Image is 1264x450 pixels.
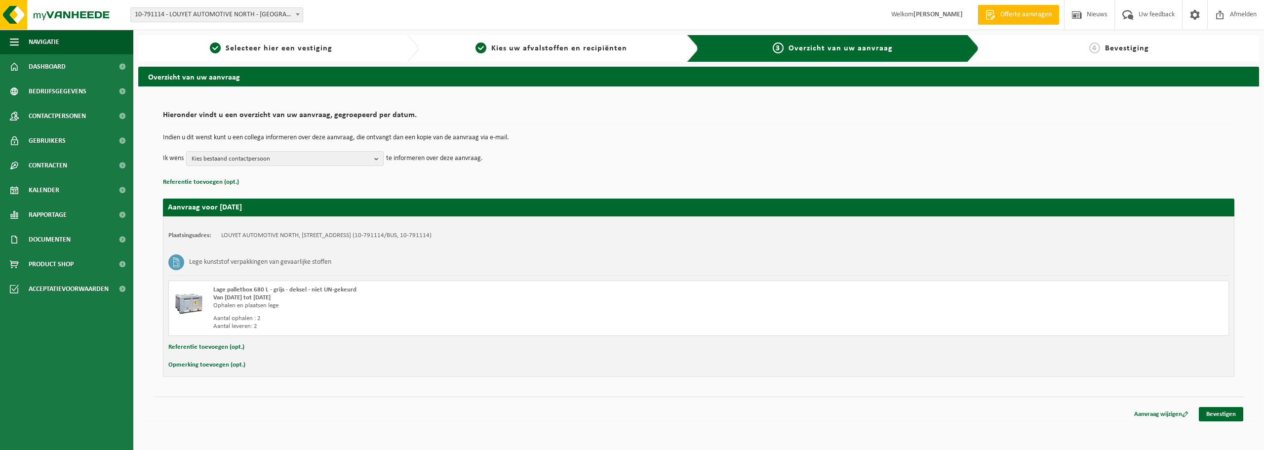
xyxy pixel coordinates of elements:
a: 1Selecteer hier een vestiging [143,42,399,54]
a: 2Kies uw afvalstoffen en recipiënten [424,42,679,54]
span: 2 [475,42,486,53]
p: Indien u dit wenst kunt u een collega informeren over deze aanvraag, die ontvangt dan een kopie v... [163,134,1234,141]
strong: Aanvraag voor [DATE] [168,204,242,211]
span: Navigatie [29,30,59,54]
button: Kies bestaand contactpersoon [186,151,384,166]
h3: Lege kunststof verpakkingen van gevaarlijke stoffen [189,254,331,270]
a: Aanvraag wijzigen [1127,407,1196,421]
a: Bevestigen [1199,407,1243,421]
button: Referentie toevoegen (opt.) [168,341,244,354]
span: Gebruikers [29,128,66,153]
h2: Hieronder vindt u een overzicht van uw aanvraag, gegroepeerd per datum. [163,111,1234,124]
div: Ophalen en plaatsen lege [213,302,738,310]
span: 4 [1089,42,1100,53]
div: Aantal leveren: 2 [213,323,738,330]
span: 10-791114 - LOUYET AUTOMOTIVE NORTH - SINT-PIETERS-LEEUW [130,7,303,22]
span: Kies uw afvalstoffen en recipiënten [491,44,627,52]
span: 10-791114 - LOUYET AUTOMOTIVE NORTH - SINT-PIETERS-LEEUW [131,8,303,22]
span: Contactpersonen [29,104,86,128]
strong: Plaatsingsadres: [168,232,211,239]
span: Selecteer hier een vestiging [226,44,332,52]
span: Kalender [29,178,59,203]
strong: Van [DATE] tot [DATE] [213,294,271,301]
span: 1 [210,42,221,53]
span: Lage palletbox 680 L - grijs - deksel - niet UN-gekeurd [213,286,356,293]
span: Product Shop [29,252,74,277]
span: Documenten [29,227,71,252]
span: Bevestiging [1105,44,1149,52]
div: Aantal ophalen : 2 [213,315,738,323]
span: Contracten [29,153,67,178]
img: PB-LB-0680-HPE-GY-11.png [174,286,203,316]
strong: [PERSON_NAME] [913,11,963,18]
p: Ik wens [163,151,184,166]
span: Bedrijfsgegevens [29,79,86,104]
td: LOUYET AUTOMOTIVE NORTH, [STREET_ADDRESS] (10-791114/BUS, 10-791114) [221,232,432,240]
button: Opmerking toevoegen (opt.) [168,359,245,371]
span: Dashboard [29,54,66,79]
p: te informeren over deze aanvraag. [386,151,483,166]
a: Offerte aanvragen [978,5,1059,25]
h2: Overzicht van uw aanvraag [138,67,1259,86]
span: Acceptatievoorwaarden [29,277,109,301]
span: Overzicht van uw aanvraag [789,44,893,52]
span: Offerte aanvragen [998,10,1054,20]
span: 3 [773,42,784,53]
span: Rapportage [29,203,67,227]
span: Kies bestaand contactpersoon [192,152,370,166]
button: Referentie toevoegen (opt.) [163,176,239,189]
